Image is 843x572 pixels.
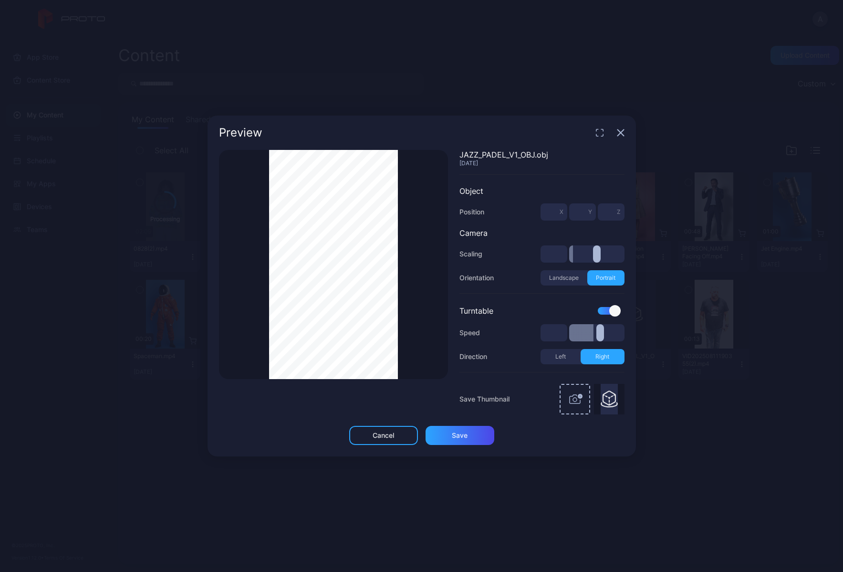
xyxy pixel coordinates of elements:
[459,248,482,260] div: Scaling
[459,272,494,284] div: Orientation
[459,228,624,238] div: Camera
[581,349,624,364] button: Right
[459,150,624,159] div: JAZZ_PADEL_V1_OBJ.obj
[459,351,487,362] div: Direction
[459,393,510,405] span: Save Thumbnail
[459,306,493,316] div: Turntable
[459,159,624,167] div: [DATE]
[541,349,581,364] button: Left
[617,208,621,216] span: Z
[459,327,480,339] div: Speed
[587,270,624,286] button: Portrait
[452,432,468,439] div: Save
[601,384,618,414] img: Thumbnail
[541,270,588,286] button: Landscape
[459,206,484,218] div: Position
[426,426,494,445] button: Save
[459,186,624,196] div: Object
[373,432,394,439] div: Cancel
[349,426,418,445] button: Cancel
[219,127,262,138] div: Preview
[560,208,563,216] span: X
[588,208,592,216] span: Y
